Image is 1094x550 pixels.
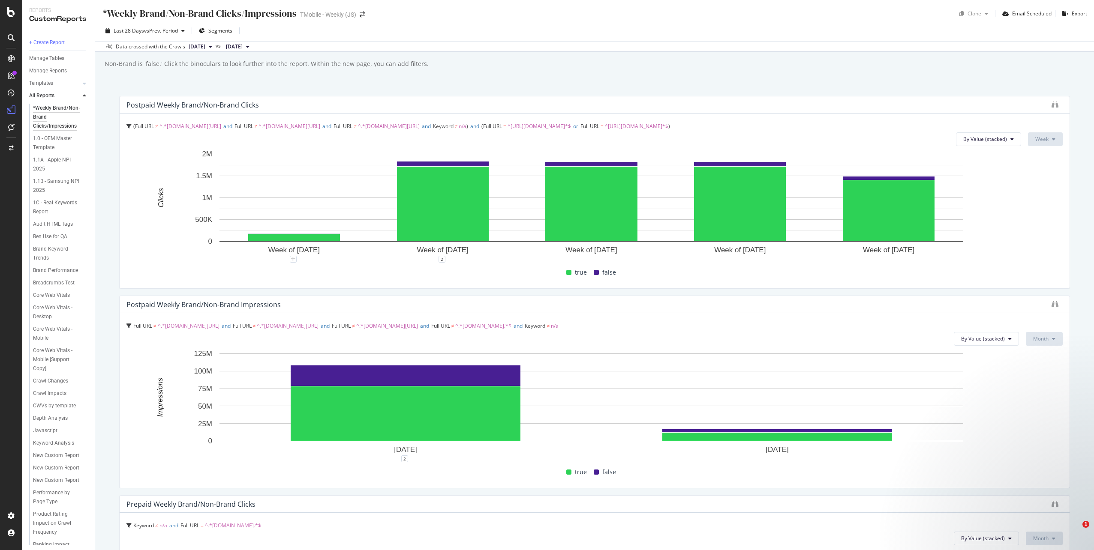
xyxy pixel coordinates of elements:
button: [DATE] [222,42,253,52]
button: Clone [956,7,992,21]
div: Postpaid Weekly Brand/non-brand ImpressionsFull URL ≠ ^.*[DOMAIN_NAME][URL]andFull URL ≠ ^.*[DOMA... [119,296,1070,488]
a: New Custom Report [33,451,89,460]
a: Manage Reports [29,66,89,75]
a: All Reports [29,91,80,100]
text: 25M [198,420,212,428]
text: 1M [202,194,212,202]
span: ≠ [352,322,355,329]
text: 0 [208,437,212,445]
span: Full URL [180,522,199,529]
div: Clone [968,10,981,17]
div: Reports [29,7,88,14]
div: Breadcrumbs Test [33,278,75,287]
span: Full URL [580,123,599,130]
a: Brand Performance [33,266,89,275]
div: Core Web Vitals - Mobile [Support Copy] [33,346,84,373]
div: Templates [29,79,53,88]
div: Postpaid Weekly Brand/non-brand Impressions [126,300,281,309]
div: 2 [439,256,445,263]
div: arrow-right-arrow-left [360,12,365,18]
div: CustomReports [29,14,88,24]
div: + Create Report [29,38,65,47]
div: Email Scheduled [1012,10,1052,17]
div: 2 [401,455,408,462]
text: 75M [198,385,212,393]
span: ^.*[DOMAIN_NAME][URL] [159,123,221,130]
div: Depth Analysis [33,414,68,423]
div: New Custom Report [33,463,79,472]
span: vs Prev. Period [144,27,178,34]
button: Month [1026,332,1063,346]
div: New Custom Report [33,476,79,485]
span: Full URL [334,123,352,130]
div: Core Web Vitals - Desktop [33,303,82,321]
span: n/a [159,522,167,529]
span: ^.*[DOMAIN_NAME].*$ [205,522,261,529]
span: ≠ [547,322,550,329]
div: Crawl Changes [33,377,68,386]
span: Last 28 Days [114,27,144,34]
span: Month [1033,535,1049,542]
div: Prepaid Weekly Brand/non-brand Clicks [126,500,255,508]
span: false [602,467,616,477]
a: Core Web Vitals - Mobile [Support Copy] [33,346,89,373]
text: 500K [195,215,212,224]
span: ^.*[DOMAIN_NAME][URL] [356,322,418,329]
span: ≠ [255,123,258,130]
div: Audit HTML Tags [33,220,73,229]
span: = [601,123,604,130]
button: By Value (stacked) [954,532,1019,545]
div: binoculars [1052,301,1058,308]
span: ≠ [451,322,454,329]
div: Crawl Impacts [33,389,66,398]
span: Keyword [133,522,154,529]
span: Segments [208,27,232,34]
span: ^.*[DOMAIN_NAME][URL] [158,322,219,329]
div: Core Web Vitals [33,291,70,300]
text: 2M [202,150,212,158]
a: 1C - Real Keywords Report [33,198,89,216]
svg: A chart. [126,149,1056,259]
div: Manage Tables [29,54,64,63]
div: Brand Keyword Trends [33,245,81,263]
div: Core Web Vitals - Mobile [33,325,81,343]
div: *Weekly Brand/Non-Brand Clicks/Impressions [102,7,297,20]
text: Clicks [157,188,165,207]
text: Impressions [156,377,164,417]
span: ^.*[DOMAIN_NAME].*$ [455,322,511,329]
div: Export [1072,10,1087,17]
span: and [470,123,479,130]
div: Data crossed with the Crawls [116,43,185,51]
span: Full URL [431,322,450,329]
a: Templates [29,79,80,88]
span: and [514,322,523,329]
span: ≠ [155,522,158,529]
button: Week [1028,132,1063,146]
text: Week of [DATE] [417,246,469,254]
button: By Value (stacked) [956,132,1021,146]
span: ^.*[DOMAIN_NAME][URL] [358,123,420,130]
a: New Custom Report [33,463,89,472]
a: Crawl Impacts [33,389,89,398]
div: Performance by Page Type [33,488,82,506]
div: TMobile - Weekly (JS) [300,10,356,19]
text: [DATE] [766,445,789,454]
span: false [602,267,616,278]
div: Javascript [33,426,57,435]
a: Performance by Page Type [33,488,89,506]
span: Full URL [483,123,502,130]
svg: A chart. [126,349,1056,459]
div: All Reports [29,91,54,100]
span: ^[URL][DOMAIN_NAME]*$ [508,123,571,130]
span: By Value (stacked) [963,135,1007,143]
span: and [420,322,429,329]
span: By Value (stacked) [961,335,1005,342]
a: Crawl Changes [33,377,89,386]
span: and [321,322,330,329]
span: = [503,123,506,130]
a: Core Web Vitals - Mobile [33,325,89,343]
button: Last 28 DaysvsPrev. Period [102,24,188,38]
div: Postpaid Weekly Brand/non-brand Clicks [126,101,259,109]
